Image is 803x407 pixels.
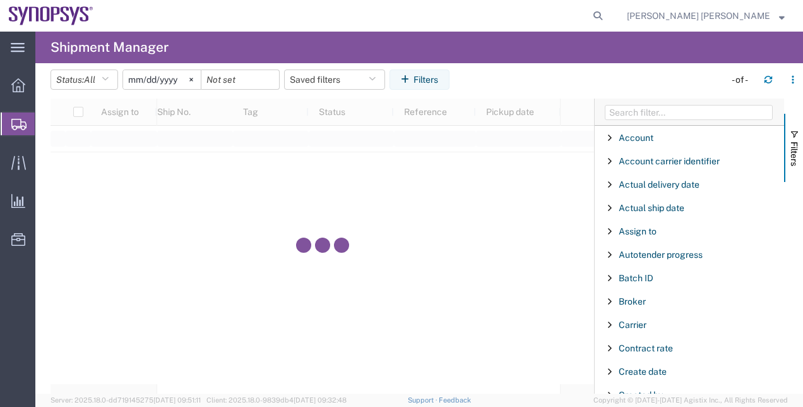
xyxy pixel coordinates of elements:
[627,9,770,23] span: Marilia de Melo Fernandes
[123,70,201,89] input: Not set
[408,396,439,404] a: Support
[626,8,785,23] button: [PERSON_NAME] [PERSON_NAME]
[732,73,754,87] div: - of -
[619,203,684,213] span: Actual ship date
[595,126,784,394] div: Filter List 66 Filters
[619,273,653,283] span: Batch ID
[206,396,347,404] span: Client: 2025.18.0-9839db4
[619,320,646,330] span: Carrier
[284,70,385,90] button: Saved filters
[51,32,169,63] h4: Shipment Manager
[619,250,703,260] span: Autotender progress
[619,179,699,190] span: Actual delivery date
[619,367,667,377] span: Create date
[201,70,279,89] input: Not set
[619,226,657,236] span: Assign to
[9,6,93,25] img: logo
[153,396,201,404] span: [DATE] 09:51:11
[593,395,788,406] span: Copyright © [DATE]-[DATE] Agistix Inc., All Rights Reserved
[619,390,663,400] span: Created by
[294,396,347,404] span: [DATE] 09:32:48
[605,105,773,120] input: Filter Columns Input
[51,70,118,90] button: Status:All
[439,396,471,404] a: Feedback
[619,133,653,143] span: Account
[51,396,201,404] span: Server: 2025.18.0-dd719145275
[619,156,720,166] span: Account carrier identifier
[619,296,646,307] span: Broker
[84,75,95,85] span: All
[789,142,799,166] span: Filters
[390,70,449,90] button: Filters
[619,343,673,353] span: Contract rate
